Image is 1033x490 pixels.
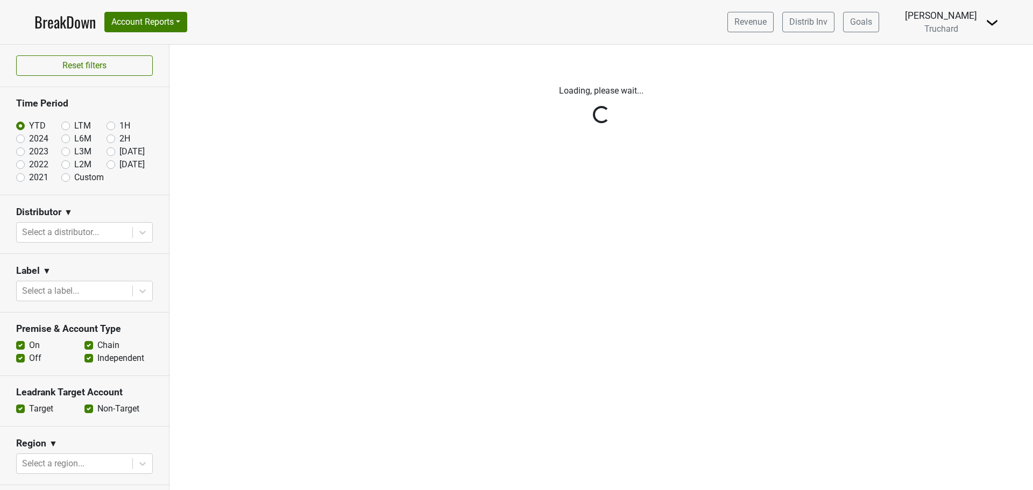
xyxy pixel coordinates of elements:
p: Loading, please wait... [303,84,900,97]
a: BreakDown [34,11,96,33]
div: [PERSON_NAME] [905,9,977,23]
a: Goals [843,12,879,32]
a: Distrib Inv [782,12,834,32]
button: Account Reports [104,12,187,32]
img: Dropdown Menu [986,16,999,29]
a: Revenue [727,12,774,32]
span: Truchard [924,24,958,34]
